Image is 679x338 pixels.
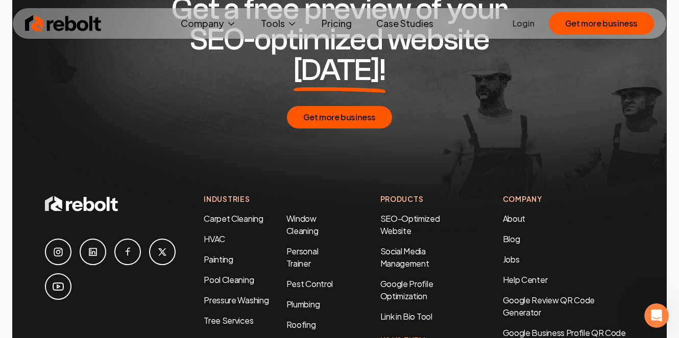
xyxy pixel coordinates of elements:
a: Link in Bio Tool [380,311,432,322]
a: Painting [204,254,233,265]
a: Roofing [286,319,316,330]
img: Rebolt Logo [25,13,102,34]
a: Pressure Washing [204,295,269,305]
h4: Company [503,194,634,204]
a: Jobs [503,254,520,265]
a: SEO-Optimized Website [380,213,440,236]
a: Pricing [313,13,360,34]
a: Blog [503,233,520,244]
a: Case Studies [368,13,442,34]
a: Help Center [503,274,547,285]
span: [DATE]! [294,55,386,86]
button: Tools [253,13,305,34]
a: HVAC [204,233,225,244]
a: Login [513,17,535,30]
a: Window Cleaning [286,213,318,236]
h4: Products [380,194,462,204]
a: Google Review QR Code Generator [503,295,595,318]
a: Google Profile Optimization [380,278,433,301]
a: Pool Cleaning [204,274,254,285]
a: Plumbing [286,299,320,309]
a: Social Media Management [380,246,429,269]
iframe: Intercom live chat [644,303,669,328]
button: Get more business [287,106,392,128]
button: Company [173,13,245,34]
button: Get more business [549,12,654,35]
a: Pest Control [286,278,333,289]
a: Personal Trainer [286,246,318,269]
h4: Industries [204,194,339,204]
a: Tree Services [204,315,253,326]
a: About [503,213,525,224]
a: Carpet Cleaning [204,213,263,224]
